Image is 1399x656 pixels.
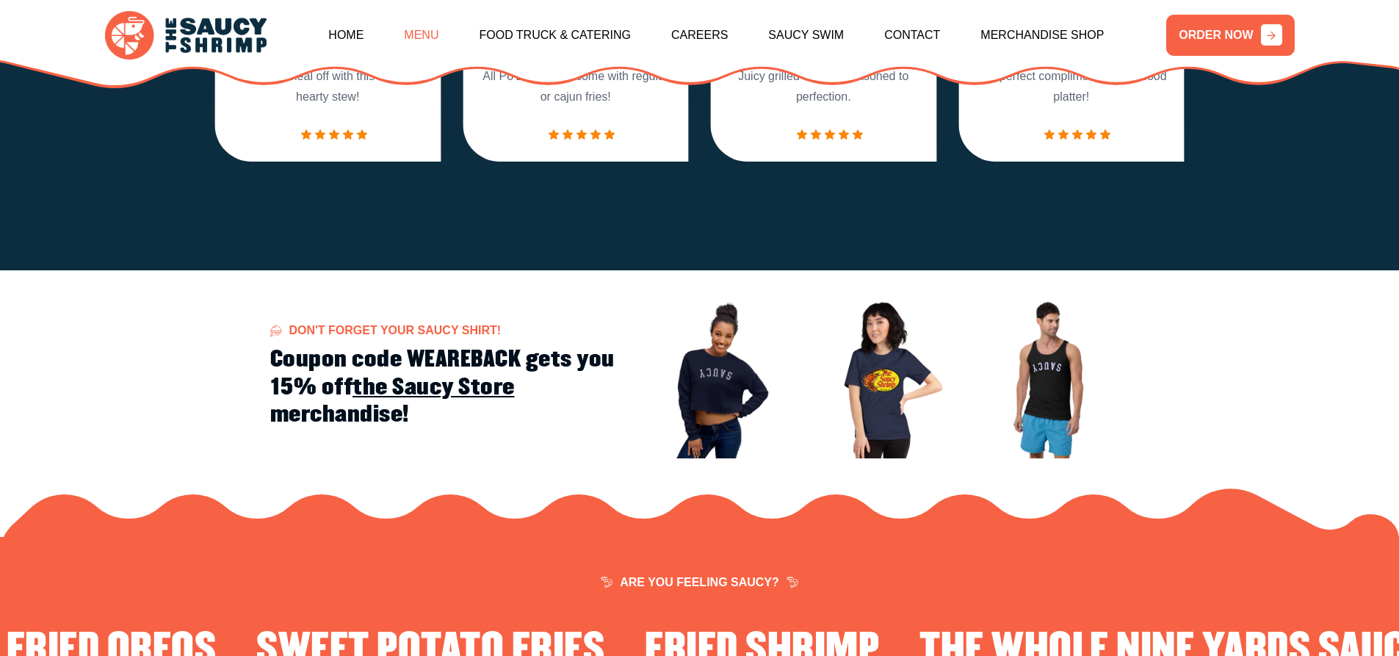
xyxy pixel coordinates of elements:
[105,11,267,60] img: logo
[980,4,1104,67] a: Merchandise Shop
[970,300,1129,458] img: Image 3
[328,4,364,67] a: Home
[479,4,631,67] a: Food Truck & Catering
[601,577,798,588] span: ARE YOU FEELING SAUCY?
[270,325,502,336] span: Don't forget your Saucy Shirt!
[270,346,618,428] h2: Coupon code WEAREBACK gets you 15% off merchandise!
[803,300,961,458] img: Image 2
[671,4,728,67] a: Careers
[635,300,794,458] img: Image 1
[404,4,438,67] a: Menu
[353,374,515,401] a: the Saucy Store
[884,4,940,67] a: Contact
[768,4,844,67] a: Saucy Swim
[1166,15,1294,56] a: ORDER NOW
